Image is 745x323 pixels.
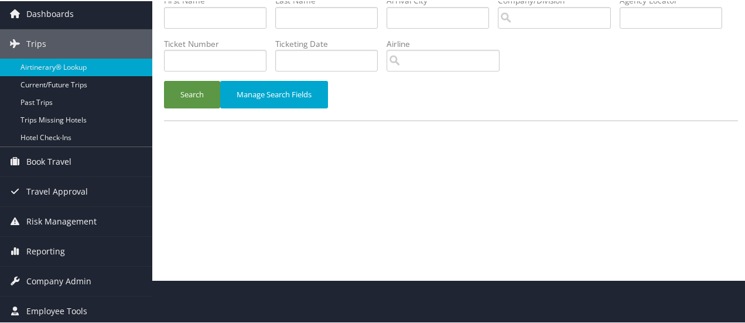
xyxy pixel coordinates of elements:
[164,80,220,107] button: Search
[387,37,508,49] label: Airline
[26,176,88,205] span: Travel Approval
[26,146,71,175] span: Book Travel
[275,37,387,49] label: Ticketing Date
[26,266,91,295] span: Company Admin
[26,206,97,235] span: Risk Management
[164,37,275,49] label: Ticket Number
[26,28,46,57] span: Trips
[26,236,65,265] span: Reporting
[220,80,328,107] button: Manage Search Fields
